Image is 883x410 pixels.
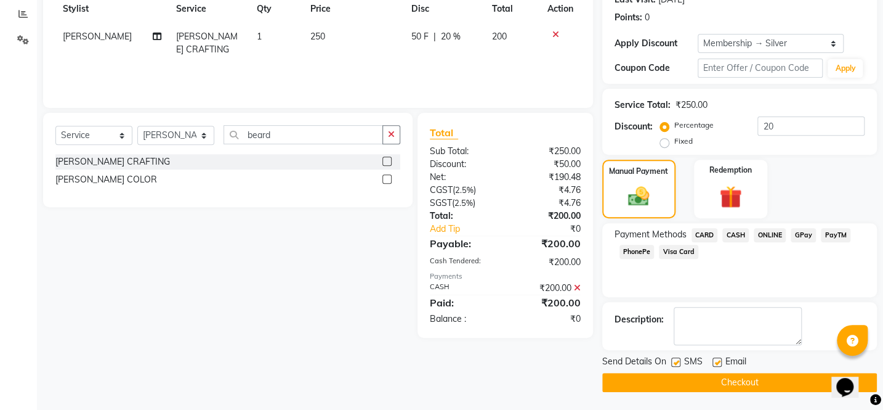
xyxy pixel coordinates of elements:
[505,282,589,295] div: ₹200.00
[421,223,519,236] a: Add Tip
[63,31,132,42] span: [PERSON_NAME]
[615,11,642,24] div: Points:
[615,228,687,241] span: Payment Methods
[674,136,693,147] label: Fixed
[505,210,589,223] div: ₹200.00
[505,197,589,210] div: ₹4.76
[430,271,581,282] div: Payments
[421,282,505,295] div: CASH
[505,313,589,326] div: ₹0
[421,256,505,269] div: Cash Tendered:
[615,120,653,133] div: Discount:
[712,183,749,211] img: _gift.svg
[310,31,325,42] span: 250
[645,11,650,24] div: 0
[505,184,589,197] div: ₹4.76
[505,171,589,184] div: ₹190.48
[602,373,877,392] button: Checkout
[421,158,505,171] div: Discount:
[176,31,238,55] span: [PERSON_NAME] CRAFTING
[433,30,436,43] span: |
[675,99,708,112] div: ₹250.00
[430,197,452,208] span: SGST
[619,245,655,259] span: PhonePe
[722,228,749,242] span: CASH
[831,361,871,398] iframe: chat widget
[674,120,714,131] label: Percentage
[659,245,698,259] span: Visa Card
[505,145,589,158] div: ₹250.00
[615,62,698,75] div: Coupon Code
[821,228,850,242] span: PayTM
[257,31,262,42] span: 1
[505,158,589,171] div: ₹50.00
[505,256,589,269] div: ₹200.00
[725,355,746,371] span: Email
[421,184,505,197] div: ( )
[791,228,816,242] span: GPay
[684,355,703,371] span: SMS
[421,295,505,310] div: Paid:
[505,236,589,251] div: ₹200.00
[615,99,671,112] div: Service Total:
[828,59,863,78] button: Apply
[421,171,505,184] div: Net:
[492,31,507,42] span: 200
[421,236,505,251] div: Payable:
[421,210,505,223] div: Total:
[411,30,429,43] span: 50 F
[455,185,474,195] span: 2.5%
[615,313,664,326] div: Description:
[430,126,458,139] span: Total
[421,313,505,326] div: Balance :
[754,228,786,242] span: ONLINE
[621,184,656,209] img: _cash.svg
[454,198,473,208] span: 2.5%
[609,166,668,177] label: Manual Payment
[55,155,170,168] div: [PERSON_NAME] CRAFTING
[709,165,752,176] label: Redemption
[615,37,698,50] div: Apply Discount
[505,295,589,310] div: ₹200.00
[224,125,383,144] input: Search or Scan
[602,355,666,371] span: Send Details On
[698,59,823,78] input: Enter Offer / Coupon Code
[441,30,461,43] span: 20 %
[691,228,718,242] span: CARD
[421,197,505,210] div: ( )
[55,173,157,186] div: [PERSON_NAME] COLOR
[421,145,505,158] div: Sub Total:
[430,184,453,195] span: CGST
[519,223,589,236] div: ₹0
